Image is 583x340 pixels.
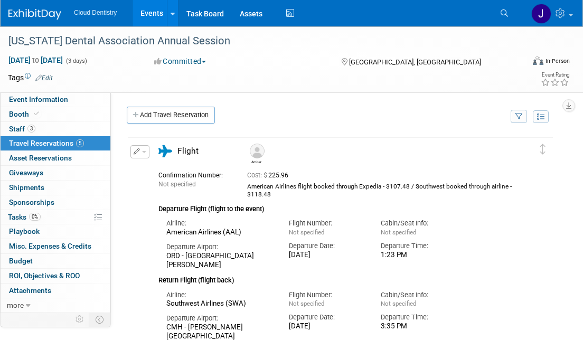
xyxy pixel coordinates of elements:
[247,144,266,164] div: Amber D'Andrea
[1,181,110,195] a: Shipments
[1,239,110,253] a: Misc. Expenses & Credits
[1,107,110,121] a: Booth
[166,314,273,323] div: Departure Airport:
[247,172,293,179] span: 225.96
[9,227,40,235] span: Playbook
[35,74,53,82] a: Edit
[250,144,265,158] img: Amber D'Andrea
[9,95,68,103] span: Event Information
[289,300,324,307] span: Not specified
[8,9,61,20] img: ExhibitDay
[381,290,457,300] div: Cabin/Seat Info:
[177,146,199,156] span: Flight
[289,251,365,260] div: [DATE]
[541,72,569,78] div: Event Rating
[166,290,273,300] div: Airline:
[65,58,87,64] span: (3 days)
[381,229,416,236] span: Not specified
[166,299,273,308] div: Southwest Airlines (SWA)
[381,219,457,228] div: Cabin/Seat Info:
[515,114,523,120] i: Filter by Traveler
[158,168,231,180] div: Confirmation Number:
[1,269,110,283] a: ROI, Objectives & ROO
[1,284,110,298] a: Attachments
[289,290,365,300] div: Flight Number:
[545,57,570,65] div: In-Person
[381,300,416,307] span: Not specified
[1,151,110,165] a: Asset Reservations
[289,229,324,236] span: Not specified
[1,224,110,239] a: Playbook
[71,313,89,326] td: Personalize Event Tab Strip
[158,269,518,286] div: Return Flight (flight back)
[381,251,457,260] div: 1:23 PM
[31,56,41,64] span: to
[1,136,110,150] a: Travel Reservations5
[5,32,514,51] div: [US_STATE] Dental Association Annual Session
[289,219,365,228] div: Flight Number:
[166,242,273,252] div: Departure Airport:
[1,122,110,136] a: Staff3
[289,313,365,322] div: Departure Date:
[250,158,263,164] div: Amber D'Andrea
[9,110,41,118] span: Booth
[540,144,546,155] i: Click and drag to move item
[247,183,513,199] div: American Airlines flight booked through Expedia - $107.48 / Southwest booked through airline - $1...
[9,286,51,295] span: Attachments
[8,213,41,221] span: Tasks
[166,228,273,237] div: American Airlines (AAL)
[289,322,365,331] div: [DATE]
[76,139,84,147] span: 5
[483,55,570,71] div: Event Format
[1,298,110,313] a: more
[1,195,110,210] a: Sponsorships
[9,271,80,280] span: ROI, Objectives & ROO
[9,257,33,265] span: Budget
[166,219,273,228] div: Airline:
[381,313,457,322] div: Departure Time:
[158,181,196,188] span: Not specified
[29,213,41,221] span: 0%
[9,139,84,147] span: Travel Reservations
[158,199,518,214] div: Departure Flight (flight to the event)
[9,125,35,133] span: Staff
[27,125,35,133] span: 3
[1,254,110,268] a: Budget
[8,55,63,65] span: [DATE] [DATE]
[381,322,457,331] div: 3:35 PM
[289,241,365,251] div: Departure Date:
[1,166,110,180] a: Giveaways
[9,168,43,177] span: Giveaways
[533,56,543,65] img: Format-Inperson.png
[7,301,24,309] span: more
[531,4,551,24] img: Jessica Estrada
[9,154,72,162] span: Asset Reservations
[247,172,268,179] span: Cost: $
[166,252,273,270] div: ORD - [GEOGRAPHIC_DATA][PERSON_NAME]
[9,198,54,206] span: Sponsorships
[127,107,215,124] a: Add Travel Reservation
[1,210,110,224] a: Tasks0%
[381,241,457,251] div: Departure Time:
[151,56,210,67] button: Committed
[89,313,111,326] td: Toggle Event Tabs
[1,92,110,107] a: Event Information
[8,72,53,83] td: Tags
[349,58,481,66] span: [GEOGRAPHIC_DATA], [GEOGRAPHIC_DATA]
[9,183,44,192] span: Shipments
[74,9,117,16] span: Cloud Dentistry
[158,145,172,157] i: Flight
[34,111,39,117] i: Booth reservation complete
[9,242,91,250] span: Misc. Expenses & Credits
